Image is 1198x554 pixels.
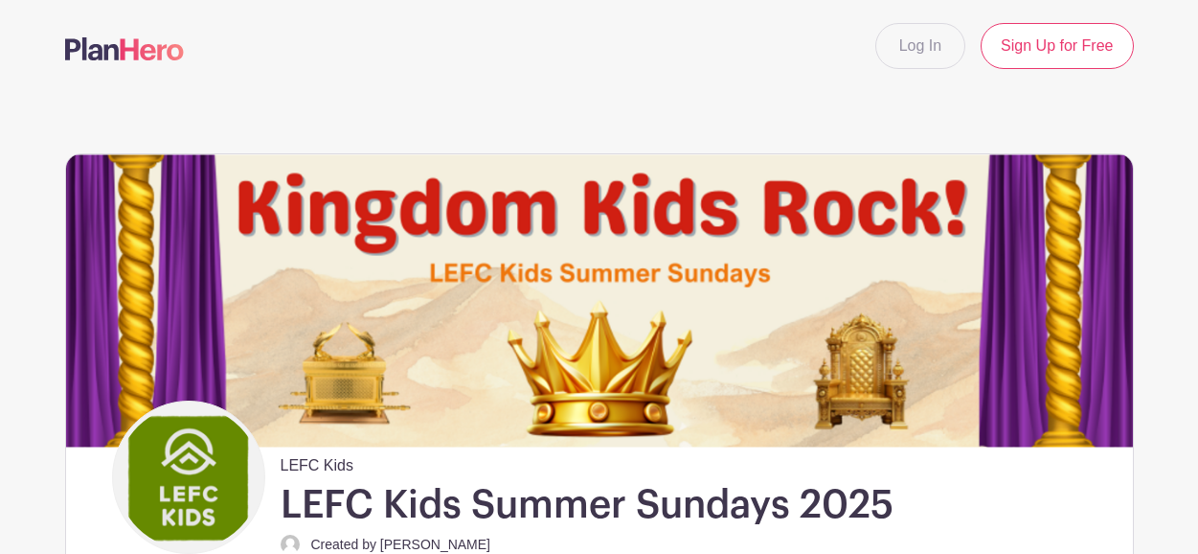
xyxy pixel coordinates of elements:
span: LEFC Kids [281,447,353,477]
small: Created by [PERSON_NAME] [311,537,491,552]
img: Kingdom%20Summer%20Sundays%202025%20(4).png [66,154,1133,447]
img: logo-507f7623f17ff9eddc593b1ce0a138ce2505c220e1c5a4e2b4648c50719b7d32.svg [65,37,184,60]
a: Sign Up for Free [981,23,1133,69]
a: Log In [875,23,965,69]
h1: LEFC Kids Summer Sundays 2025 [281,481,893,529]
img: LEFC-Kids-Stacked.png [117,405,260,549]
img: default-ce2991bfa6775e67f084385cd625a349d9dcbb7a52a09fb2fda1e96e2d18dcdb.png [281,535,300,554]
